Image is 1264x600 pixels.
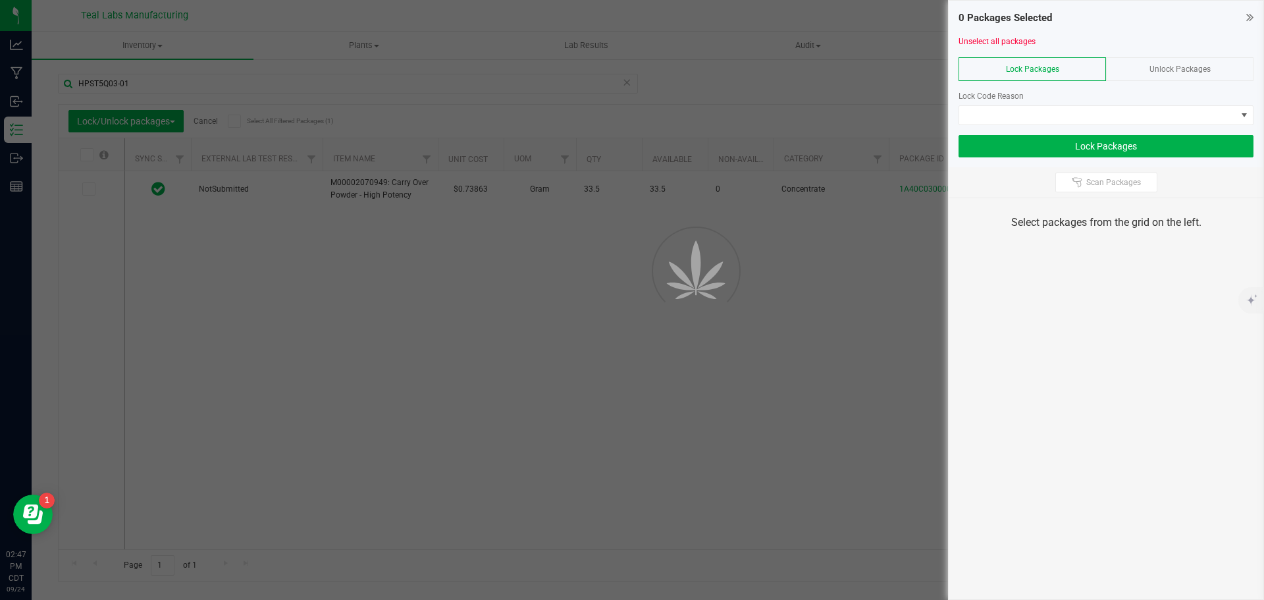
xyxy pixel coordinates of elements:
[1149,65,1211,74] span: Unlock Packages
[1086,177,1141,188] span: Scan Packages
[39,493,55,508] iframe: Resource center unread badge
[13,495,53,534] iframe: Resource center
[959,92,1024,101] span: Lock Code Reason
[959,135,1253,157] button: Lock Packages
[965,215,1247,231] div: Select packages from the grid on the left.
[1055,173,1157,192] button: Scan Packages
[1006,65,1059,74] span: Lock Packages
[959,37,1036,46] a: Unselect all packages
